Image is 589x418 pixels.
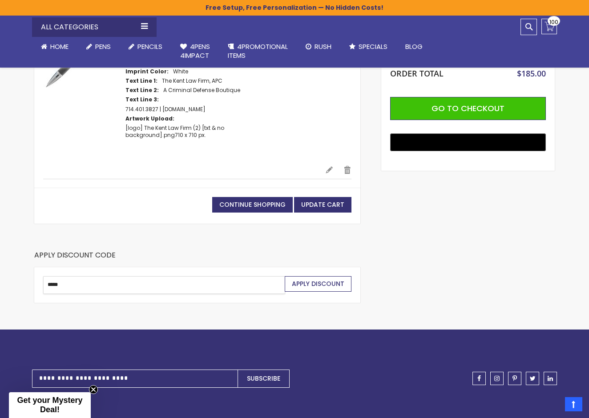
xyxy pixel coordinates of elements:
[43,16,125,157] a: Phoenix Softy with Stylus Pen - ColorJet-Grey
[34,250,116,267] strong: Apply Discount Code
[77,37,120,56] a: Pens
[292,279,344,288] span: Apply Discount
[247,374,280,383] span: Subscribe
[173,68,188,75] dd: White
[297,37,340,56] a: Rush
[95,42,111,51] span: Pens
[477,375,481,382] span: facebook
[405,42,423,51] span: Blog
[162,77,222,84] dd: The Kent Law Firm, APC
[32,37,77,56] a: Home
[526,372,539,385] a: twitter
[359,42,387,51] span: Specials
[472,372,486,385] a: facebook
[490,372,504,385] a: instagram
[125,68,169,75] dt: Imprint Color
[390,67,444,79] strong: Order Total
[125,115,174,122] dt: Artwork Upload
[549,18,558,26] span: 100
[32,17,157,37] div: All Categories
[565,397,582,411] a: Top
[219,200,286,209] span: Continue Shopping
[125,77,157,84] dt: Text Line 1
[544,372,557,385] a: linkedin
[228,42,288,60] span: 4PROMOTIONAL ITEMS
[89,385,98,394] button: Close teaser
[517,68,546,79] span: $185.00
[212,197,293,213] a: Continue Shopping
[541,19,557,34] a: 100
[137,42,162,51] span: Pencils
[494,375,500,382] span: instagram
[301,200,344,209] span: Update Cart
[530,375,536,382] span: twitter
[238,370,290,388] button: Subscribe
[17,396,82,414] span: Get your Mystery Deal!
[120,37,171,56] a: Pencils
[180,42,210,60] span: 4Pens 4impact
[163,87,240,94] dd: A Criminal Defense Boutique
[125,125,243,139] dd: 710 x 710 px.
[315,42,331,51] span: Rush
[125,96,159,103] dt: Text Line 3
[390,97,546,120] button: Go to Checkout
[340,37,396,56] a: Specials
[432,103,504,114] span: Go to Checkout
[396,37,432,56] a: Blog
[294,197,351,213] button: Update Cart
[50,42,69,51] span: Home
[125,124,224,139] a: [logo] The Kent Law Firm (2) [txt & no background].png
[125,106,206,113] dd: 714.401.3827 | [DOMAIN_NAME]
[508,372,521,385] a: pinterest
[125,87,159,94] dt: Text Line 2
[548,375,553,382] span: linkedin
[171,37,219,66] a: 4Pens4impact
[512,375,517,382] span: pinterest
[9,392,91,418] div: Get your Mystery Deal!Close teaser
[219,37,297,66] a: 4PROMOTIONALITEMS
[390,133,546,151] button: Buy with GPay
